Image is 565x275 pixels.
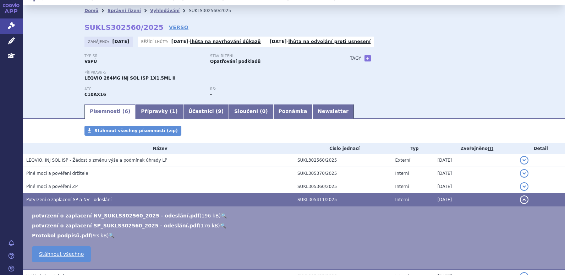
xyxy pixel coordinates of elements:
strong: - [210,92,212,97]
th: Název [23,143,294,154]
span: 9 [218,108,221,114]
td: SUKL305411/2025 [294,193,392,206]
a: Vyhledávání [150,8,180,13]
a: Písemnosti (6) [84,104,136,119]
a: Stáhnout všechny písemnosti (zip) [84,126,181,136]
td: [DATE] [434,180,517,193]
span: 176 kB [201,223,218,228]
span: Zahájeno: [88,39,110,44]
span: 0 [262,108,265,114]
span: Potvrzení o zaplacení SP a NV - odeslání [26,197,111,202]
a: Účastníci (9) [183,104,229,119]
p: Stav řízení: [210,54,329,58]
button: detail [520,156,528,165]
strong: VaPÚ [84,59,97,64]
strong: INKLISIRAN [84,92,106,97]
a: Stáhnout všechno [32,246,91,262]
span: Externí [395,158,410,163]
a: VERSO [169,24,188,31]
p: - [270,39,371,44]
p: - [171,39,261,44]
span: Plné moci a pověření držitele [26,171,88,176]
td: SUKL302560/2025 [294,154,392,167]
a: lhůta na navrhování důkazů [190,39,261,44]
th: Typ [392,143,434,154]
p: RS: [210,87,329,91]
span: Interní [395,184,409,189]
td: SUKL305360/2025 [294,180,392,193]
strong: SUKLS302560/2025 [84,23,164,32]
td: [DATE] [434,167,517,180]
a: + [364,55,371,61]
a: 🔍 [221,213,227,219]
th: Zveřejněno [434,143,517,154]
strong: [DATE] [270,39,287,44]
button: detail [520,195,528,204]
a: Protokol podpisů.pdf [32,233,91,238]
li: ( ) [32,222,558,229]
a: potvrzení o zaplacení SP_SUKLS302560_2025 - odeslání.pdf [32,223,199,228]
span: LEQVIO, INJ SOL ISP - Žádost o změnu výše a podmínek úhrady LP [26,158,167,163]
p: Přípravek: [84,71,336,75]
button: detail [520,169,528,178]
span: Běžící lhůty: [141,39,170,44]
td: [DATE] [434,193,517,206]
span: 196 kB [202,213,219,219]
li: ( ) [32,232,558,239]
strong: [DATE] [171,39,188,44]
span: Plné moci a pověření ZP [26,184,78,189]
a: 🔍 [220,223,226,228]
a: Správní řízení [108,8,141,13]
li: SUKLS302560/2025 [189,5,240,16]
p: ATC: [84,87,203,91]
a: Domů [84,8,98,13]
strong: [DATE] [113,39,130,44]
td: SUKL305370/2025 [294,167,392,180]
abbr: (?) [488,146,493,151]
a: Poznámka [273,104,313,119]
a: Přípravky (1) [136,104,183,119]
span: 1 [172,108,176,114]
a: 🔍 [109,233,115,238]
button: detail [520,182,528,191]
a: Sloučení (0) [229,104,273,119]
li: ( ) [32,212,558,219]
strong: Opatřování podkladů [210,59,260,64]
h3: Tagy [350,54,361,63]
span: 6 [125,108,128,114]
a: Newsletter [312,104,354,119]
span: 93 kB [93,233,107,238]
p: Typ SŘ: [84,54,203,58]
th: Detail [516,143,565,154]
span: Interní [395,197,409,202]
span: LEQVIO 284MG INJ SOL ISP 1X1,5ML II [84,76,176,81]
span: Stáhnout všechny písemnosti (zip) [94,128,178,133]
th: Číslo jednací [294,143,392,154]
a: lhůta na odvolání proti usnesení [289,39,371,44]
span: Interní [395,171,409,176]
a: potvrzení o zaplacení NV_SUKLS302560_2025 - odeslání.pdf [32,213,199,219]
td: [DATE] [434,154,517,167]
